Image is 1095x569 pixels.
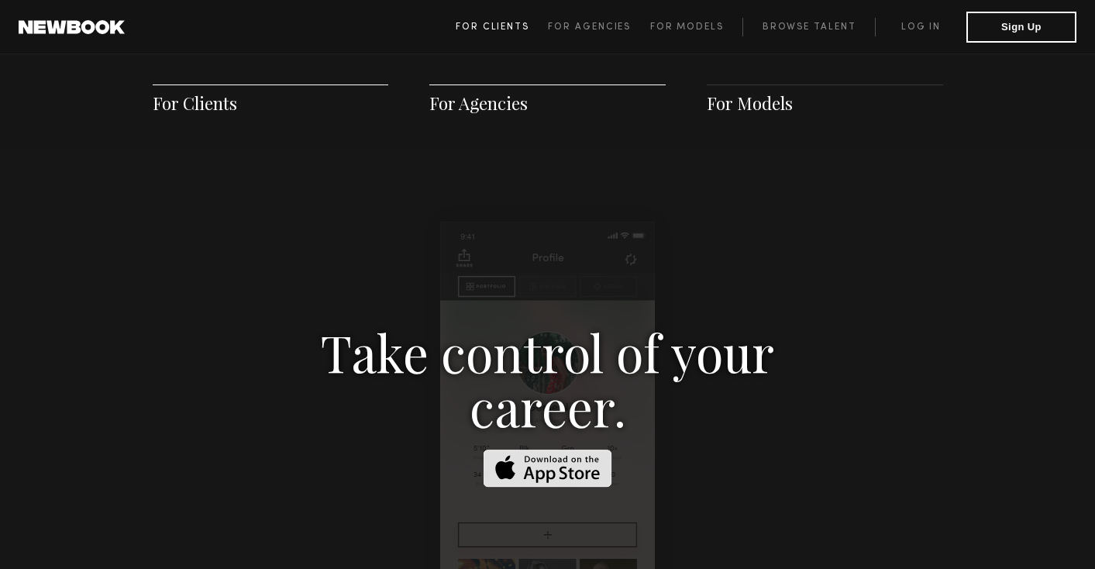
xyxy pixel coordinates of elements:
span: For Clients [456,22,529,32]
button: Sign Up [966,12,1076,43]
a: Browse Talent [742,18,875,36]
a: For Clients [456,18,548,36]
a: For Agencies [548,18,649,36]
span: For Models [650,22,724,32]
a: For Agencies [429,91,528,115]
h3: Take control of your career. [281,325,815,433]
img: Download on the App Store [484,450,612,488]
span: For Agencies [548,22,631,32]
a: For Models [707,91,793,115]
a: Log in [875,18,966,36]
a: For Models [650,18,743,36]
a: For Clients [153,91,237,115]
